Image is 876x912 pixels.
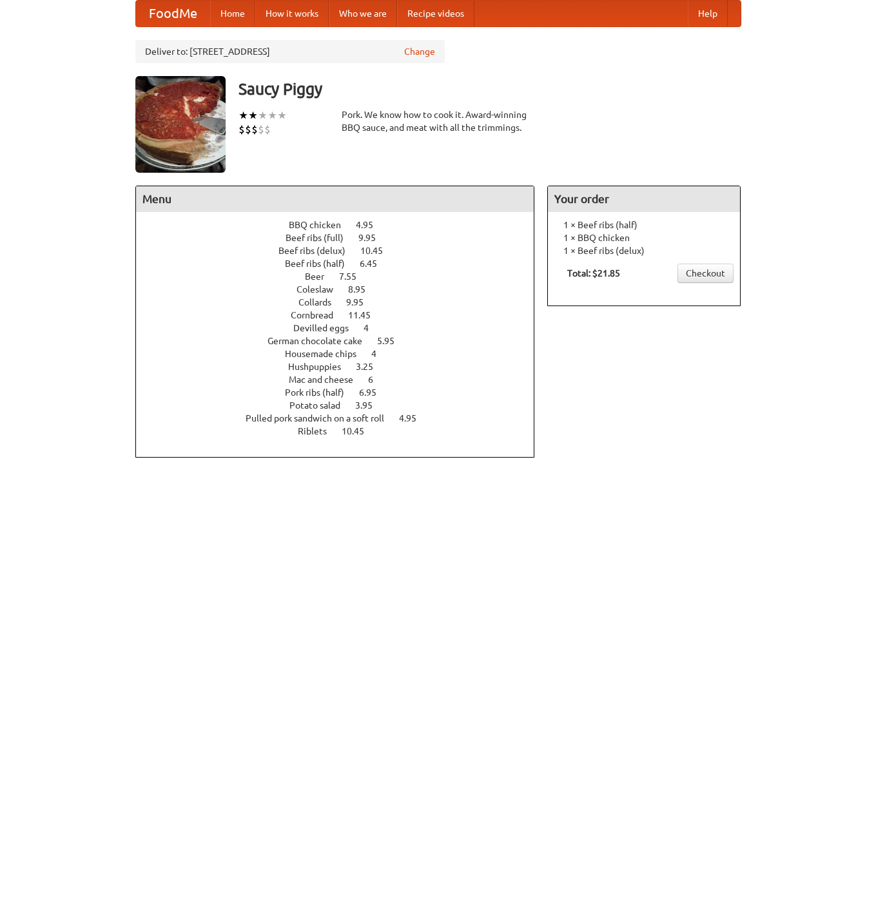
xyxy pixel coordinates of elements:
[346,297,376,307] span: 9.95
[356,220,386,230] span: 4.95
[246,413,397,423] span: Pulled pork sandwich on a soft roll
[298,297,344,307] span: Collards
[286,233,356,243] span: Beef ribs (full)
[288,362,397,372] a: Hushpuppies 3.25
[342,426,377,436] span: 10.45
[364,323,382,333] span: 4
[359,387,389,398] span: 6.95
[548,186,740,212] h4: Your order
[135,40,445,63] div: Deliver to: [STREET_ADDRESS]
[246,413,440,423] a: Pulled pork sandwich on a soft roll 4.95
[371,349,389,359] span: 4
[268,336,375,346] span: German chocolate cake
[554,218,734,231] li: 1 × Beef ribs (half)
[293,323,393,333] a: Devilled eggs 4
[238,76,741,102] h3: Saucy Piggy
[268,108,277,122] li: ★
[277,108,287,122] li: ★
[285,387,400,398] a: Pork ribs (half) 6.95
[278,246,358,256] span: Beef ribs (delux)
[291,310,394,320] a: Cornbread 11.45
[399,413,429,423] span: 4.95
[329,1,397,26] a: Who we are
[360,246,396,256] span: 10.45
[298,297,387,307] a: Collards 9.95
[360,258,390,269] span: 6.45
[339,271,369,282] span: 7.55
[251,122,258,137] li: $
[291,310,346,320] span: Cornbread
[297,284,346,295] span: Coleslaw
[136,186,534,212] h4: Menu
[356,362,386,372] span: 3.25
[285,349,400,359] a: Housemade chips 4
[289,400,396,411] a: Potato salad 3.95
[248,108,258,122] li: ★
[293,323,362,333] span: Devilled eggs
[289,374,397,385] a: Mac and cheese 6
[285,258,358,269] span: Beef ribs (half)
[286,233,400,243] a: Beef ribs (full) 9.95
[245,122,251,137] li: $
[258,108,268,122] li: ★
[305,271,380,282] a: Beer 7.55
[297,284,389,295] a: Coleslaw 8.95
[289,220,397,230] a: BBQ chicken 4.95
[289,220,354,230] span: BBQ chicken
[136,1,210,26] a: FoodMe
[289,374,366,385] span: Mac and cheese
[677,264,734,283] a: Checkout
[342,108,535,134] div: Pork. We know how to cook it. Award-winning BBQ sauce, and meat with all the trimmings.
[285,349,369,359] span: Housemade chips
[688,1,728,26] a: Help
[285,258,401,269] a: Beef ribs (half) 6.45
[355,400,385,411] span: 3.95
[278,246,407,256] a: Beef ribs (delux) 10.45
[567,268,620,278] b: Total: $21.85
[554,244,734,257] li: 1 × Beef ribs (delux)
[289,400,353,411] span: Potato salad
[298,426,340,436] span: Riblets
[554,231,734,244] li: 1 × BBQ chicken
[358,233,389,243] span: 9.95
[258,122,264,137] li: $
[397,1,474,26] a: Recipe videos
[210,1,255,26] a: Home
[377,336,407,346] span: 5.95
[368,374,386,385] span: 6
[348,284,378,295] span: 8.95
[305,271,337,282] span: Beer
[348,310,384,320] span: 11.45
[255,1,329,26] a: How it works
[288,362,354,372] span: Hushpuppies
[238,108,248,122] li: ★
[238,122,245,137] li: $
[264,122,271,137] li: $
[285,387,357,398] span: Pork ribs (half)
[404,45,435,58] a: Change
[298,426,388,436] a: Riblets 10.45
[268,336,418,346] a: German chocolate cake 5.95
[135,76,226,173] img: angular.jpg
